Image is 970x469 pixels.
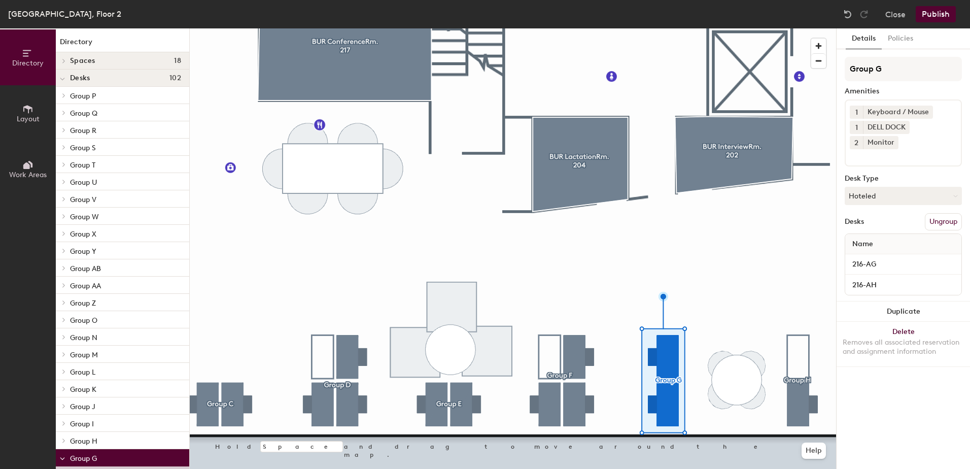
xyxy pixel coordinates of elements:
span: Group W [70,213,99,221]
span: Group M [70,351,98,359]
img: Undo [843,9,853,19]
span: Group H [70,437,97,446]
button: 1 [850,121,863,134]
span: Group K [70,385,96,394]
span: Group Q [70,109,97,118]
span: Group Z [70,299,96,308]
button: Details [846,28,882,49]
div: Removes all associated reservation and assignment information [843,338,964,356]
div: Amenities [845,87,962,95]
button: Policies [882,28,919,49]
input: Unnamed desk [847,257,959,272]
button: Hoteled [845,187,962,205]
img: Redo [859,9,869,19]
div: Monitor [863,136,898,149]
div: Desk Type [845,175,962,183]
button: DeleteRemoves all associated reservation and assignment information [837,322,970,366]
h1: Directory [56,37,189,52]
span: 102 [169,74,181,82]
div: Desks [845,218,864,226]
span: 18 [174,57,181,65]
button: Close [885,6,906,22]
span: Group N [70,333,97,342]
span: Group AB [70,264,101,273]
span: Layout [17,115,40,123]
button: Publish [916,6,956,22]
span: Group Y [70,247,96,256]
div: [GEOGRAPHIC_DATA], Floor 2 [8,8,121,20]
span: Group U [70,178,97,187]
span: Group I [70,420,94,428]
span: Group S [70,144,96,152]
span: Name [847,235,878,253]
span: Group G [70,454,97,463]
span: Spaces [70,57,95,65]
button: 2 [850,136,863,149]
span: Group O [70,316,97,325]
span: 1 [855,122,858,133]
button: Duplicate [837,301,970,322]
span: Group J [70,403,95,411]
button: Ungroup [925,213,962,230]
div: Keyboard / Mouse [863,106,933,119]
span: Group AA [70,282,101,290]
span: Group T [70,161,95,170]
span: Group X [70,230,96,239]
span: 2 [854,138,858,148]
div: DELL DOCK [863,121,910,134]
span: Desks [70,74,90,82]
span: 1 [855,107,858,118]
input: Unnamed desk [847,278,959,292]
span: Group V [70,195,96,204]
span: Work Areas [9,171,47,179]
span: Group L [70,368,95,377]
span: Group R [70,126,96,135]
span: Directory [12,59,44,68]
span: Group P [70,92,96,100]
button: Help [802,443,826,459]
button: 1 [850,106,863,119]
